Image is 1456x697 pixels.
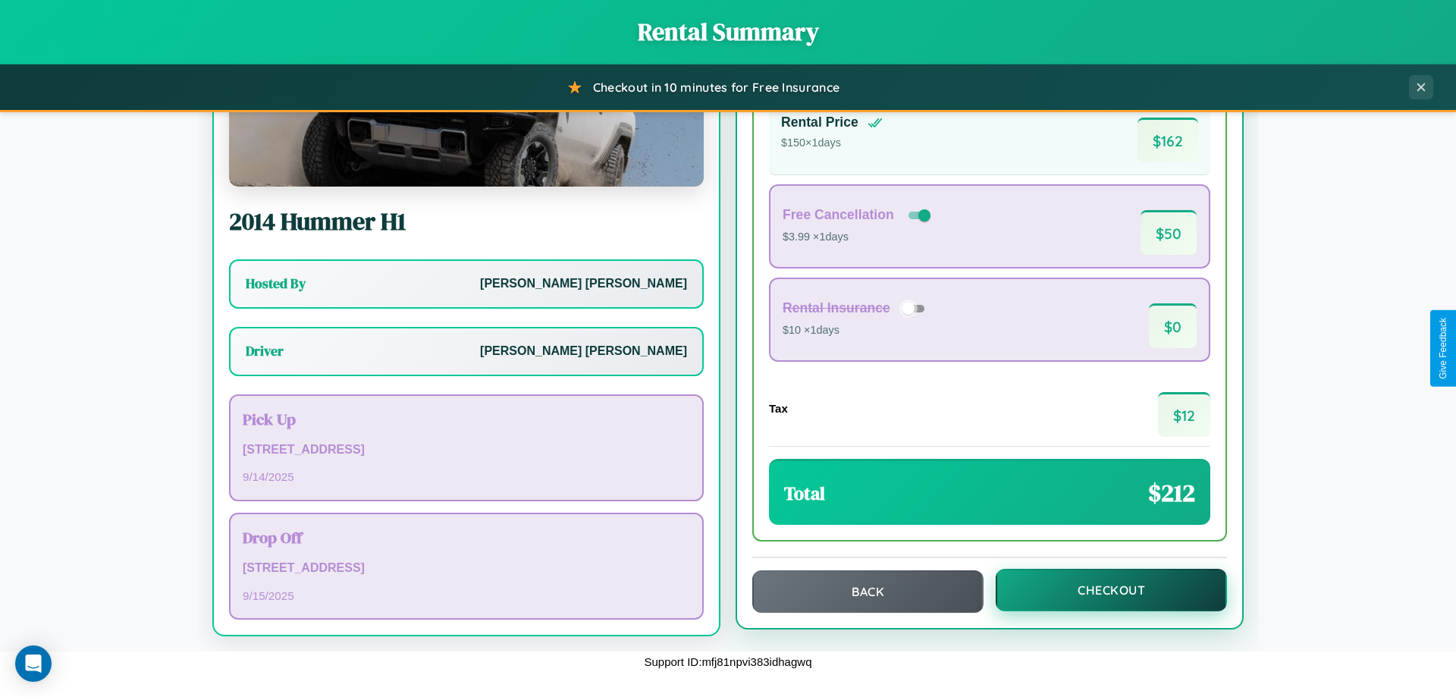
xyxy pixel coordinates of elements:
[1148,476,1195,510] span: $ 212
[243,526,690,548] h3: Drop Off
[781,115,858,130] h4: Rental Price
[243,466,690,487] p: 9 / 14 / 2025
[784,481,825,506] h3: Total
[645,651,812,672] p: Support ID: mfj81npvi383idhagwq
[1149,303,1197,348] span: $ 0
[243,439,690,461] p: [STREET_ADDRESS]
[783,300,890,316] h4: Rental Insurance
[1137,118,1198,162] span: $ 162
[769,402,788,415] h4: Tax
[783,228,934,247] p: $3.99 × 1 days
[243,557,690,579] p: [STREET_ADDRESS]
[243,586,690,606] p: 9 / 15 / 2025
[1141,210,1197,255] span: $ 50
[246,275,306,293] h3: Hosted By
[229,205,704,238] h2: 2014 Hummer H1
[243,408,690,430] h3: Pick Up
[781,133,883,153] p: $ 150 × 1 days
[15,15,1441,49] h1: Rental Summary
[480,341,687,363] p: [PERSON_NAME] [PERSON_NAME]
[480,273,687,295] p: [PERSON_NAME] [PERSON_NAME]
[783,207,894,223] h4: Free Cancellation
[1438,318,1448,379] div: Give Feedback
[996,569,1227,611] button: Checkout
[1158,392,1210,437] span: $ 12
[593,80,839,95] span: Checkout in 10 minutes for Free Insurance
[783,321,930,341] p: $10 × 1 days
[15,645,52,682] div: Open Intercom Messenger
[752,570,984,613] button: Back
[246,342,284,360] h3: Driver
